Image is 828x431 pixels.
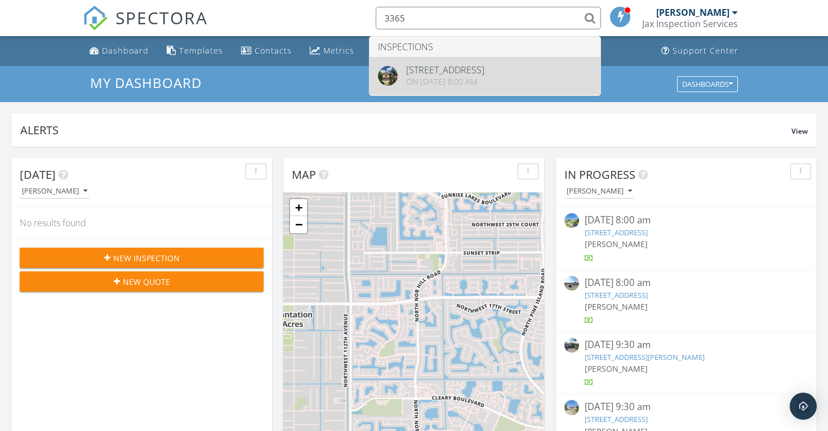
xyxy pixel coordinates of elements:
span: My Dashboard [90,73,202,92]
div: Support Center [673,45,738,56]
div: Templates [179,45,223,56]
div: Open Intercom Messenger [790,393,817,420]
a: Dashboard [85,41,153,61]
img: The Best Home Inspection Software - Spectora [83,6,108,30]
img: 9577894%2Fcover_photos%2FpVXBsFI3ZbAPugtcXYA3%2Foriginal.jpg [378,66,398,86]
div: Alerts [20,122,791,138]
div: Contacts [255,45,292,56]
span: New Inspection [113,252,180,264]
a: [DATE] 9:30 am [STREET_ADDRESS][PERSON_NAME] [PERSON_NAME] [564,338,808,388]
a: [STREET_ADDRESS] [585,290,648,300]
a: [STREET_ADDRESS] [585,414,648,424]
a: Metrics [305,41,359,61]
div: [DATE] 8:00 am [585,213,788,227]
button: Dashboards [677,76,738,92]
button: New Quote [20,271,264,292]
a: Automations (Basic) [368,41,443,61]
button: [PERSON_NAME] [20,184,90,199]
a: [DATE] 8:00 am [STREET_ADDRESS] [PERSON_NAME] [564,276,808,326]
a: SPECTORA [83,15,208,39]
img: streetview [564,213,579,228]
span: Map [292,167,316,182]
div: On [DATE] 8:00 am [406,77,484,86]
a: Contacts [237,41,296,61]
span: [PERSON_NAME] [585,301,648,312]
button: New Inspection [20,248,264,268]
span: View [791,126,808,136]
div: Dashboards [682,80,733,88]
span: [PERSON_NAME] [585,363,648,374]
a: Support Center [657,41,743,61]
span: [PERSON_NAME] [585,239,648,249]
div: Jax Inspection Services [642,18,738,29]
div: [DATE] 9:30 am [585,338,788,352]
div: [DATE] 8:00 am [585,276,788,290]
img: streetview [564,276,579,291]
div: Metrics [323,45,354,56]
a: [DATE] 8:00 am [STREET_ADDRESS] [PERSON_NAME] [564,213,808,263]
img: streetview [564,338,579,353]
img: streetview [564,400,579,415]
div: Dashboard [102,45,149,56]
div: [STREET_ADDRESS] [406,65,484,74]
input: Search everything... [376,7,601,29]
a: [STREET_ADDRESS][PERSON_NAME] [585,352,705,362]
a: Templates [162,41,228,61]
div: [PERSON_NAME] [656,7,729,18]
button: [PERSON_NAME] [564,184,634,199]
div: No results found [11,208,272,238]
li: Inspections [370,37,600,57]
div: [PERSON_NAME] [22,187,87,195]
div: [DATE] 9:30 am [585,400,788,414]
span: In Progress [564,167,635,182]
a: Zoom in [290,199,307,216]
span: SPECTORA [115,6,208,29]
span: [DATE] [20,167,56,182]
a: [STREET_ADDRESS] On [DATE] 8:00 am [370,57,600,95]
div: [PERSON_NAME] [567,187,632,195]
span: New Quote [123,276,170,288]
a: [STREET_ADDRESS] [585,227,648,238]
a: Zoom out [290,216,307,233]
